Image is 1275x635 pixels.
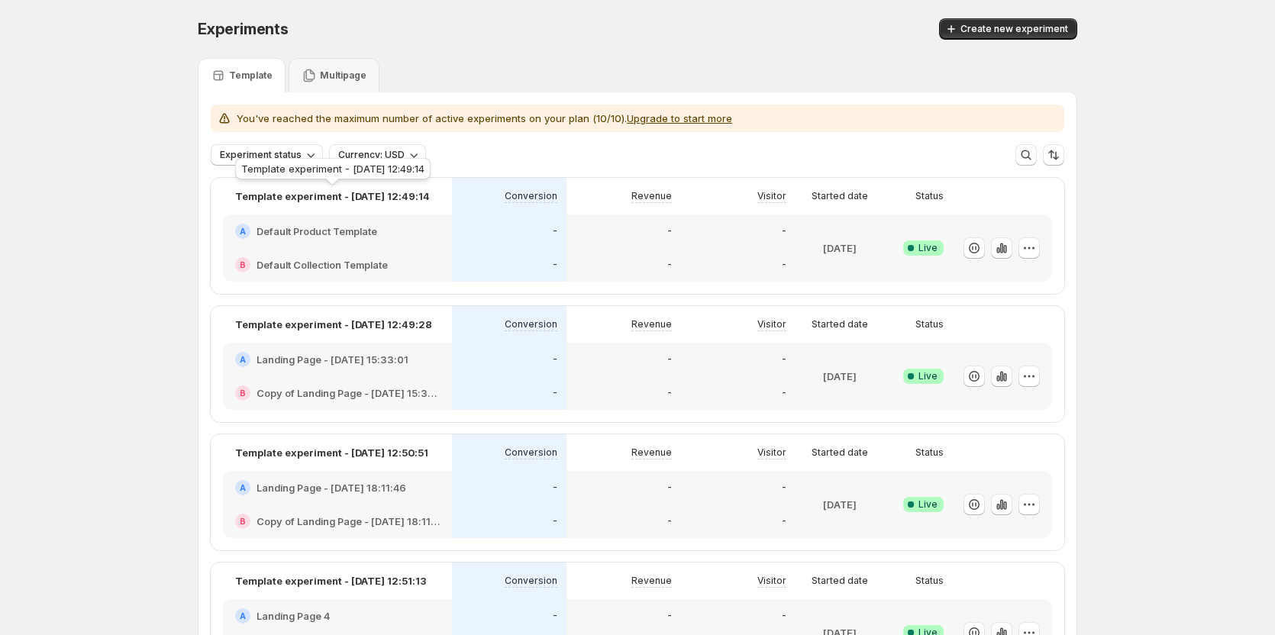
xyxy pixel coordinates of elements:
[627,112,732,124] button: Upgrade to start more
[782,225,786,237] p: -
[240,260,246,269] h2: B
[553,482,557,494] p: -
[823,369,857,384] p: [DATE]
[220,149,302,161] span: Experiment status
[229,69,273,82] p: Template
[915,190,944,202] p: Status
[757,446,786,459] p: Visitor
[1043,144,1064,166] button: Sort the results
[329,144,426,166] button: Currency: USD
[667,610,672,622] p: -
[782,515,786,527] p: -
[782,259,786,271] p: -
[782,610,786,622] p: -
[338,149,405,161] span: Currency: USD
[553,259,557,271] p: -
[505,446,557,459] p: Conversion
[915,575,944,587] p: Status
[553,225,557,237] p: -
[553,353,557,366] p: -
[257,224,377,239] h2: Default Product Template
[757,575,786,587] p: Visitor
[823,497,857,512] p: [DATE]
[257,480,406,495] h2: Landing Page - [DATE] 18:11:46
[240,611,246,620] h2: A
[257,514,440,529] h2: Copy of Landing Page - [DATE] 18:11:46
[237,111,732,126] p: You've reached the maximum number of active experiments on your plan (10/10).
[918,370,938,382] span: Live
[915,446,944,459] p: Status
[667,225,672,237] p: -
[235,317,432,332] p: Template experiment - [DATE] 12:49:28
[918,242,938,254] span: Live
[667,387,672,399] p: -
[240,517,246,526] h2: B
[960,23,1068,35] span: Create new experiment
[667,482,672,494] p: -
[812,318,868,330] p: Started date
[198,20,289,38] span: Experiments
[757,190,786,202] p: Visitor
[235,189,430,204] p: Template experiment - [DATE] 12:49:14
[631,318,672,330] p: Revenue
[631,575,672,587] p: Revenue
[939,18,1077,40] button: Create new experiment
[505,575,557,587] p: Conversion
[631,446,672,459] p: Revenue
[918,498,938,511] span: Live
[235,573,426,588] p: Template experiment - [DATE] 12:51:13
[553,387,557,399] p: -
[240,227,246,236] h2: A
[812,446,868,459] p: Started date
[240,388,246,398] h2: B
[782,387,786,399] p: -
[211,144,323,166] button: Experiment status
[812,575,868,587] p: Started date
[240,483,246,492] h2: A
[915,318,944,330] p: Status
[782,482,786,494] p: -
[757,318,786,330] p: Visitor
[667,515,672,527] p: -
[823,240,857,256] p: [DATE]
[667,353,672,366] p: -
[235,445,428,460] p: Template experiment - [DATE] 12:50:51
[320,69,366,82] p: Multipage
[667,259,672,271] p: -
[782,353,786,366] p: -
[553,515,557,527] p: -
[257,385,440,401] h2: Copy of Landing Page - [DATE] 15:33:01
[505,318,557,330] p: Conversion
[240,355,246,364] h2: A
[553,610,557,622] p: -
[631,190,672,202] p: Revenue
[257,608,330,624] h2: Landing Page 4
[257,257,388,272] h2: Default Collection Template
[505,190,557,202] p: Conversion
[812,190,868,202] p: Started date
[257,352,408,367] h2: Landing Page - [DATE] 15:33:01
